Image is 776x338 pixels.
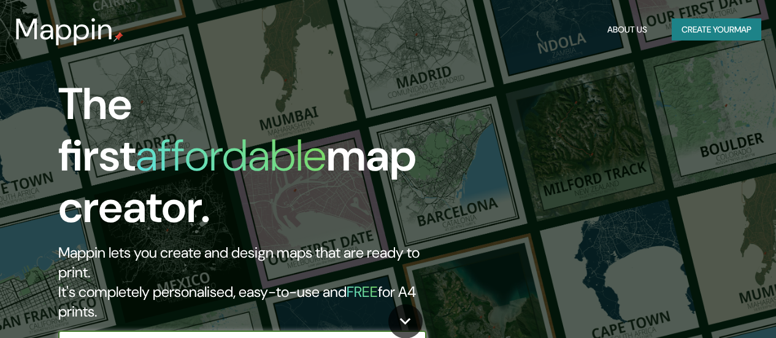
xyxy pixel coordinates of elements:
iframe: Help widget launcher [667,290,763,325]
h1: affordable [136,127,326,184]
h2: Mappin lets you create and design maps that are ready to print. It's completely personalised, eas... [58,243,447,321]
h5: FREE [347,282,378,301]
button: Create yourmap [672,18,761,41]
h3: Mappin [15,12,113,47]
button: About Us [602,18,652,41]
img: mappin-pin [113,32,123,42]
h1: The first map creator. [58,79,447,243]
